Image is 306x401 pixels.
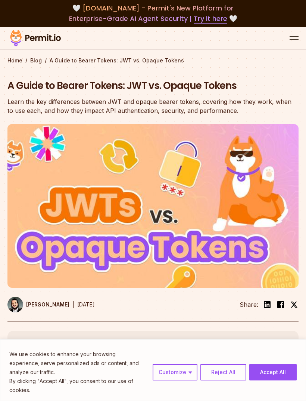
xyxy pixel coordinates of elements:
[7,124,299,288] img: A Guide to Bearer Tokens: JWT vs. Opaque Tokens
[7,97,294,115] div: Learn the key differences between JWT and opaque bearer tokens, covering how they work, when to u...
[9,377,147,395] p: By clicking "Accept All", you consent to our use of cookies.
[7,57,22,64] a: Home
[153,364,197,380] button: Customize
[9,350,147,377] p: We use cookies to enhance your browsing experience, serve personalized ads or content, and analyz...
[7,3,299,24] div: 🤍 🤍
[263,300,272,309] img: linkedin
[7,331,299,356] button: Table of Contents
[290,301,298,308] img: twitter
[200,364,246,380] button: Reject All
[249,364,297,380] button: Accept All
[7,79,294,93] h1: A Guide to Bearer Tokens: JWT vs. Opaque Tokens
[7,297,23,312] img: Gabriel L. Manor
[72,300,74,309] div: |
[30,57,42,64] a: Blog
[15,338,73,349] span: Table of Contents
[290,34,299,43] button: open menu
[240,300,258,309] li: Share:
[26,301,69,308] p: [PERSON_NAME]
[7,57,299,64] div: / /
[194,14,227,24] a: Try it here
[7,297,69,312] a: [PERSON_NAME]
[77,301,95,308] time: [DATE]
[69,3,234,23] span: [DOMAIN_NAME] - Permit's New Platform for Enterprise-Grade AI Agent Security |
[7,28,63,48] img: Permit logo
[276,300,285,309] img: facebook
